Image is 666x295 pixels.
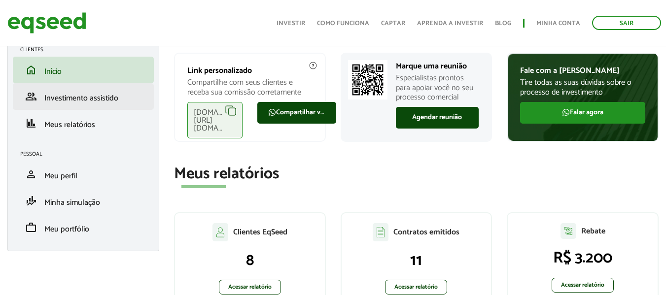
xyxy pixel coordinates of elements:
[518,249,648,267] p: R$ 3.200
[385,280,447,295] a: Acessar relatório
[20,117,146,129] a: financeMeus relatórios
[20,222,146,233] a: workMeu portfólio
[13,110,154,136] li: Meus relatórios
[20,64,146,76] a: homeInício
[20,47,154,53] h2: Clientes
[20,151,154,157] h2: Pessoal
[13,188,154,214] li: Minha simulação
[25,168,37,180] span: person
[373,223,388,241] img: agent-contratos.svg
[44,196,100,209] span: Minha simulação
[7,10,86,36] img: EqSeed
[317,20,369,27] a: Como funciona
[520,102,645,124] a: Falar agora
[25,91,37,102] span: group
[536,20,580,27] a: Minha conta
[44,118,95,131] span: Meus relatórios
[13,83,154,110] li: Investimento assistido
[520,78,645,97] p: Tire todas as suas dúvidas sobre o processo de investimento
[13,214,154,241] li: Meu portfólio
[348,60,387,99] img: Marcar reunião com consultor
[257,102,336,124] a: Compartilhar via WhatsApp
[277,20,305,27] a: Investir
[20,195,146,207] a: finance_modeMinha simulação
[25,64,37,76] span: home
[351,251,482,270] p: 11
[212,223,228,241] img: agent-clientes.svg
[44,169,77,183] span: Meu perfil
[393,228,459,237] p: Contratos emitidos
[174,165,659,183] h2: Meus relatórios
[20,91,146,102] a: groupInvestimento assistido
[44,92,118,105] span: Investimento assistido
[309,61,317,70] img: agent-meulink-info2.svg
[552,278,614,293] a: Acessar relatório
[13,57,154,83] li: Início
[592,16,661,30] a: Sair
[20,168,146,180] a: personMeu perfil
[44,65,62,78] span: Início
[187,102,243,138] div: [DOMAIN_NAME][URL][DOMAIN_NAME]
[13,161,154,188] li: Meu perfil
[44,223,89,236] span: Meu portfólio
[581,227,605,236] p: Rebate
[520,66,645,75] p: Fale com a [PERSON_NAME]
[268,108,276,116] img: FaWhatsapp.svg
[495,20,511,27] a: Blog
[417,20,483,27] a: Aprenda a investir
[25,222,37,233] span: work
[187,66,313,75] p: Link personalizado
[396,107,479,129] a: Agendar reunião
[233,228,287,237] p: Clientes EqSeed
[561,223,576,239] img: agent-relatorio.svg
[381,20,405,27] a: Captar
[562,108,570,116] img: FaWhatsapp.svg
[185,251,315,270] p: 8
[25,117,37,129] span: finance
[219,280,281,295] a: Acessar relatório
[396,73,479,102] p: Especialistas prontos para apoiar você no seu processo comercial
[187,78,313,97] p: Compartilhe com seus clientes e receba sua comissão corretamente
[396,62,479,71] p: Marque uma reunião
[25,195,37,207] span: finance_mode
